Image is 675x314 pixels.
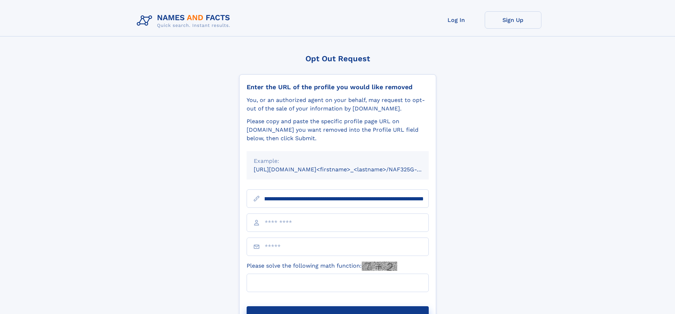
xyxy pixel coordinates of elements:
[247,262,397,271] label: Please solve the following math function:
[247,83,429,91] div: Enter the URL of the profile you would like removed
[485,11,541,29] a: Sign Up
[247,117,429,143] div: Please copy and paste the specific profile page URL on [DOMAIN_NAME] you want removed into the Pr...
[254,157,422,165] div: Example:
[254,166,442,173] small: [URL][DOMAIN_NAME]<firstname>_<lastname>/NAF325G-xxxxxxxx
[134,11,236,30] img: Logo Names and Facts
[428,11,485,29] a: Log In
[239,54,436,63] div: Opt Out Request
[247,96,429,113] div: You, or an authorized agent on your behalf, may request to opt-out of the sale of your informatio...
